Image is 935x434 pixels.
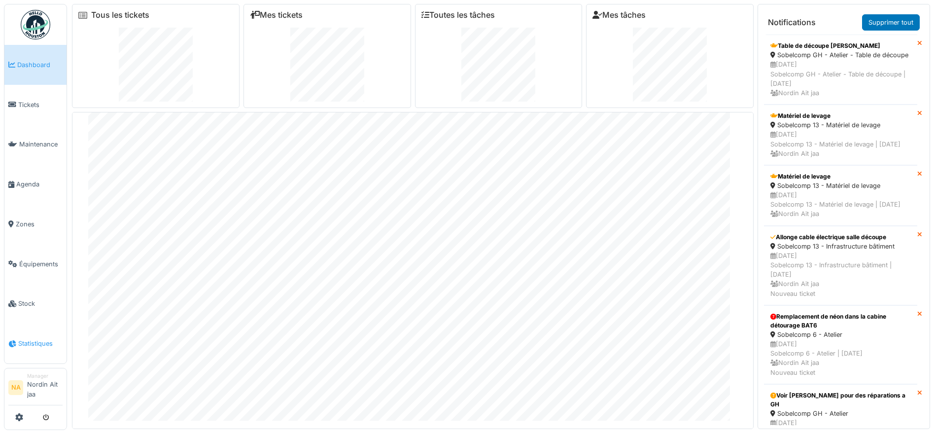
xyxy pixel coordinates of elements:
div: Sobelcomp 13 - Matériel de levage [770,181,911,190]
a: Zones [4,204,67,244]
a: Stock [4,284,67,324]
div: [DATE] Sobelcomp 13 - Matériel de levage | [DATE] Nordin Ait jaa [770,190,911,219]
div: Sobelcomp 13 - Matériel de levage [770,120,911,130]
a: Toutes les tâches [421,10,495,20]
a: Mes tâches [592,10,646,20]
div: Table de découpe [PERSON_NAME] [770,41,911,50]
div: Matériel de levage [770,172,911,181]
div: Sobelcomp GH - Atelier - Table de découpe [770,50,911,60]
span: Équipements [19,259,63,269]
span: Tickets [18,100,63,109]
a: Table de découpe [PERSON_NAME] Sobelcomp GH - Atelier - Table de découpe [DATE]Sobelcomp GH - Ate... [764,35,917,105]
span: Stock [18,299,63,308]
li: Nordin Ait jaa [27,372,63,403]
div: Remplacement de néon dans la cabine détourage BAT6 [770,312,911,330]
span: Statistiques [18,339,63,348]
a: Mes tickets [250,10,303,20]
a: Maintenance [4,125,67,165]
a: Matériel de levage Sobelcomp 13 - Matériel de levage [DATE]Sobelcomp 13 - Matériel de levage | [D... [764,165,917,226]
div: [DATE] Sobelcomp 13 - Matériel de levage | [DATE] Nordin Ait jaa [770,130,911,158]
div: Matériel de levage [770,111,911,120]
a: Agenda [4,164,67,204]
h6: Notifications [768,18,816,27]
a: NA ManagerNordin Ait jaa [8,372,63,405]
div: Manager [27,372,63,380]
a: Statistiques [4,324,67,363]
div: Sobelcomp GH - Atelier [770,409,911,418]
div: [DATE] Sobelcomp 13 - Infrastructure bâtiment | [DATE] Nordin Ait jaa Nouveau ticket [770,251,911,298]
img: Badge_color-CXgf-gQk.svg [21,10,50,39]
a: Dashboard [4,45,67,85]
span: Zones [16,219,63,229]
a: Tickets [4,85,67,125]
a: Allonge cable électrique salle découpe Sobelcomp 13 - Infrastructure bâtiment [DATE]Sobelcomp 13 ... [764,226,917,305]
div: [DATE] Sobelcomp GH - Atelier - Table de découpe | [DATE] Nordin Ait jaa [770,60,911,98]
span: Agenda [16,180,63,189]
div: Voir [PERSON_NAME] pour des réparations a GH [770,391,911,409]
li: NA [8,380,23,395]
span: Maintenance [19,140,63,149]
div: [DATE] Sobelcomp 6 - Atelier | [DATE] Nordin Ait jaa Nouveau ticket [770,339,911,377]
a: Tous les tickets [91,10,149,20]
a: Supprimer tout [862,14,920,31]
a: Remplacement de néon dans la cabine détourage BAT6 Sobelcomp 6 - Atelier [DATE]Sobelcomp 6 - Atel... [764,305,917,384]
a: Matériel de levage Sobelcomp 13 - Matériel de levage [DATE]Sobelcomp 13 - Matériel de levage | [D... [764,105,917,165]
span: Dashboard [17,60,63,70]
div: Sobelcomp 6 - Atelier [770,330,911,339]
div: Allonge cable électrique salle découpe [770,233,911,242]
div: Sobelcomp 13 - Infrastructure bâtiment [770,242,911,251]
a: Équipements [4,244,67,284]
